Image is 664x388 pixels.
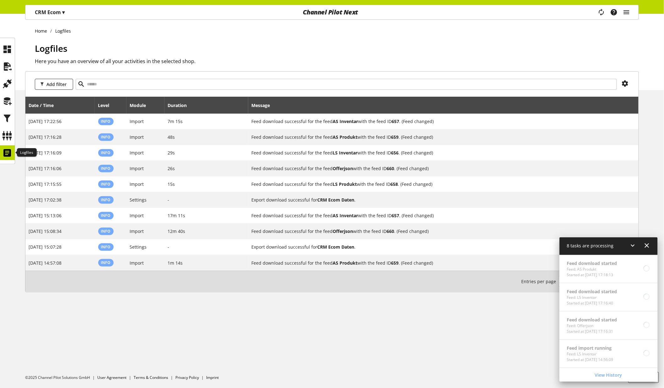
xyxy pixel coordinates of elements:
[392,118,399,124] b: 657
[251,228,624,234] h2: Feed download successful for the feed Offerjson with the feed ID 660. (Feed changed)
[333,181,357,187] b: LS Produkt
[168,228,185,234] span: 12m 40s
[130,118,144,124] span: Import
[168,181,175,187] span: 15s
[29,102,60,109] div: Date / Time
[168,134,175,140] span: 48s
[387,165,394,171] b: 660
[29,197,62,203] span: [DATE] 17:02:38
[29,228,62,234] span: [DATE] 15:08:34
[29,213,62,218] span: [DATE] 15:13:06
[101,197,111,202] span: Info
[168,260,183,266] span: 1m 14s
[134,375,168,380] a: Terms & Conditions
[101,181,111,187] span: Info
[251,181,624,187] h2: Feed download successful for the feed LS Produkt with the feed ID 658. (Feed changed)
[130,181,144,187] span: Import
[333,118,358,124] b: AS Inventar
[29,244,62,250] span: [DATE] 15:07:28
[387,228,394,234] b: 660
[25,375,97,380] li: ©2025 Channel Pilot Solutions GmbH
[62,9,65,16] span: ▾
[101,150,111,155] span: Info
[35,57,639,65] h2: Here you have an overview of all your activities in the selected shop.
[206,375,219,380] a: Imprint
[333,134,357,140] b: AS Produkt
[251,260,624,266] h2: Feed download successful for the feed AS Produkt with the feed ID 659. (Feed changed)
[130,213,144,218] span: Import
[168,118,183,124] span: 7m 15s
[35,8,65,16] p: CRM Ecom
[251,165,624,172] h2: Feed download successful for the feed Offerjson with the feed ID 660. (Feed changed)
[130,197,147,203] span: Settings
[168,165,175,171] span: 26s
[98,102,116,109] div: Level
[29,260,62,266] span: [DATE] 14:57:08
[101,229,111,234] span: Info
[101,166,111,171] span: Info
[17,148,37,157] div: Logfiles
[390,181,398,187] b: 658
[168,213,185,218] span: 17m 11s
[567,243,614,249] span: 8 tasks are processing
[130,165,144,171] span: Import
[317,244,354,250] b: CRM Ecom Daten
[333,165,353,171] b: Offerjson
[168,102,193,109] div: Duration
[251,99,635,111] div: Message
[333,150,357,156] b: LS Inventar
[29,118,62,124] span: [DATE] 17:22:56
[333,213,358,218] b: AS Inventar
[251,197,624,203] h2: Export download successful for CRM Ecom Daten.
[29,134,62,140] span: [DATE] 17:16:28
[391,260,399,266] b: 659
[29,181,62,187] span: [DATE] 17:15:55
[175,375,199,380] a: Privacy Policy
[130,150,144,156] span: Import
[29,165,62,171] span: [DATE] 17:16:06
[29,150,62,156] span: [DATE] 17:16:09
[130,134,144,140] span: Import
[101,119,111,124] span: Info
[97,375,126,380] a: User Agreement
[251,149,624,156] h2: Feed download successful for the feed LS Inventar with the feed ID 656. (Feed changed)
[522,278,559,285] span: Entries per page
[46,81,67,88] span: Add filter
[251,244,624,250] h2: Export download successful for CRM Ecom Daten.
[101,134,111,140] span: Info
[101,260,111,265] span: Info
[392,213,399,218] b: 657
[130,102,153,109] div: Module
[333,260,357,266] b: AS Produkt
[101,213,111,218] span: Info
[35,42,67,54] span: Logfiles
[35,28,51,34] a: Home
[101,244,111,250] span: Info
[251,212,624,219] h2: Feed download successful for the feed AS Inventar with the feed ID 657. (Feed changed)
[251,118,624,125] h2: Feed download successful for the feed AS Inventar with the feed ID 657. (Feed changed)
[130,260,144,266] span: Import
[595,372,622,378] span: View History
[333,228,353,234] b: Offerjson
[391,150,399,156] b: 656
[35,79,73,90] button: Add filter
[25,5,639,20] nav: main navigation
[561,369,656,380] a: View History
[251,134,624,140] h2: Feed download successful for the feed AS Produkt with the feed ID 659. (Feed changed)
[391,134,399,140] b: 659
[130,228,144,234] span: Import
[522,276,601,287] small: 1-10 / 220
[317,197,354,203] b: CRM Ecom Daten
[168,150,175,156] span: 29s
[130,244,147,250] span: Settings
